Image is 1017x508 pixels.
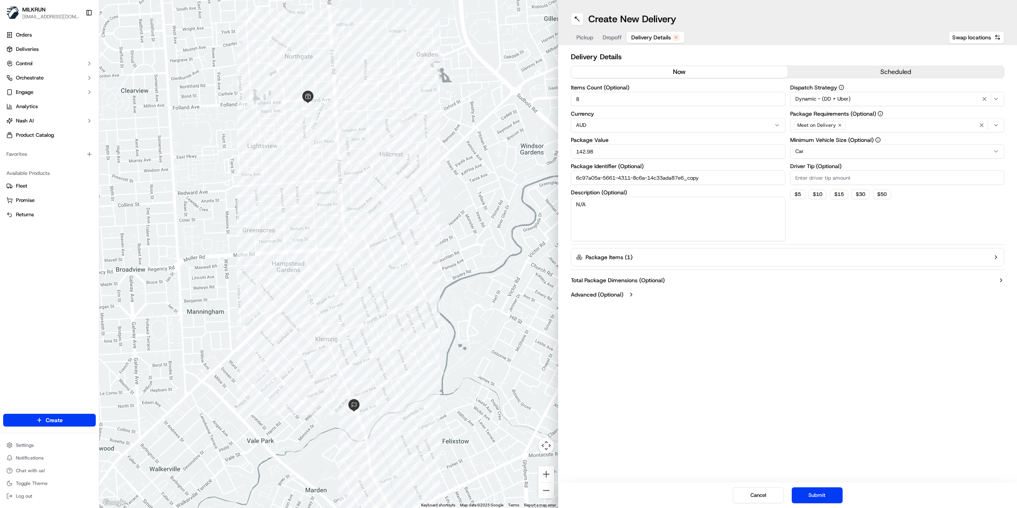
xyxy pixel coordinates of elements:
span: Create [46,416,63,424]
span: Product Catalog [16,132,54,139]
div: Favorites [3,148,96,161]
input: Enter package value [571,144,785,159]
span: Fleet [16,182,27,190]
span: Meet on Delivery [797,122,836,128]
span: Dropoff [603,33,622,41]
button: $50 [873,190,891,199]
a: Report a map error [524,503,556,507]
button: Package Requirements (Optional) [878,111,883,116]
span: Returns [16,211,34,218]
button: $30 [851,190,870,199]
button: Orchestrate [3,72,96,84]
span: Toggle Theme [16,480,48,487]
label: Description (Optional) [571,190,785,195]
button: Dispatch Strategy [839,85,844,90]
label: Driver Tip (Optional) [790,163,1005,169]
label: Items Count (Optional) [571,85,785,90]
span: Swap locations [952,33,991,41]
button: [EMAIL_ADDRESS][DOMAIN_NAME] [22,14,79,20]
button: Create [3,414,96,427]
label: Package Requirements (Optional) [790,111,1005,116]
img: Google [101,498,128,508]
a: Analytics [3,100,96,113]
button: Dynamic - (DD + Uber) [790,92,1005,106]
label: Currency [571,111,785,116]
span: Analytics [16,103,38,110]
button: Cancel [733,487,784,503]
label: Minimum Vehicle Size (Optional) [790,137,1005,143]
button: Returns [3,208,96,221]
button: Zoom out [538,483,554,498]
button: Keyboard shortcuts [421,502,455,508]
a: Deliveries [3,43,96,56]
button: Meet on Delivery [790,118,1005,132]
a: Open this area in Google Maps (opens a new window) [101,498,128,508]
label: Package Items ( 1 ) [586,253,632,261]
img: MILKRUN [6,6,19,19]
span: Chat with us! [16,467,45,474]
span: Settings [16,442,34,448]
span: Dynamic - (DD + Uber) [795,95,851,103]
span: Delivery Details [631,33,671,41]
span: Orders [16,31,32,39]
button: Package Items (1) [571,248,1004,266]
button: Log out [3,491,96,502]
a: Orders [3,29,96,41]
label: Total Package Dimensions (Optional) [571,276,665,284]
button: Map camera controls [538,438,554,454]
h2: Delivery Details [571,51,1004,62]
button: Submit [792,487,843,503]
input: Enter driver tip amount [790,171,1005,185]
span: Nash AI [16,117,34,124]
div: Available Products [3,167,96,180]
button: $5 [790,190,805,199]
a: Product Catalog [3,129,96,142]
input: Enter package identifier [571,171,785,185]
span: Deliveries [16,46,39,53]
a: Terms (opens in new tab) [508,503,519,507]
button: now [571,66,788,78]
span: Control [16,60,33,67]
span: Log out [16,493,32,499]
a: Fleet [6,182,93,190]
button: Chat with us! [3,465,96,476]
button: MILKRUNMILKRUN[EMAIL_ADDRESS][DOMAIN_NAME] [3,3,82,22]
button: Notifications [3,452,96,463]
button: Minimum Vehicle Size (Optional) [875,137,881,143]
button: scheduled [788,66,1004,78]
button: $10 [808,190,827,199]
input: Enter number of items [571,92,785,106]
button: Total Package Dimensions (Optional) [571,276,1004,284]
label: Dispatch Strategy [790,85,1005,90]
button: Control [3,57,96,70]
button: Engage [3,86,96,99]
span: Pickup [576,33,593,41]
span: Engage [16,89,33,96]
button: Advanced (Optional) [571,291,1004,299]
button: Toggle Theme [3,478,96,489]
a: Promise [6,197,93,204]
button: Zoom in [538,466,554,482]
button: Settings [3,440,96,451]
button: Fleet [3,180,96,192]
button: Promise [3,194,96,207]
button: Swap locations [949,31,1004,44]
h1: Create New Delivery [588,13,676,25]
span: Map data ©2025 Google [460,503,503,507]
span: Notifications [16,455,44,461]
label: Package Value [571,137,785,143]
button: $15 [830,190,848,199]
textarea: N/A [571,197,785,241]
span: Promise [16,197,35,204]
span: Orchestrate [16,74,44,81]
label: Package Identifier (Optional) [571,163,785,169]
label: Advanced (Optional) [571,291,623,299]
a: Returns [6,211,93,218]
button: MILKRUN [22,6,46,14]
button: Nash AI [3,114,96,127]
